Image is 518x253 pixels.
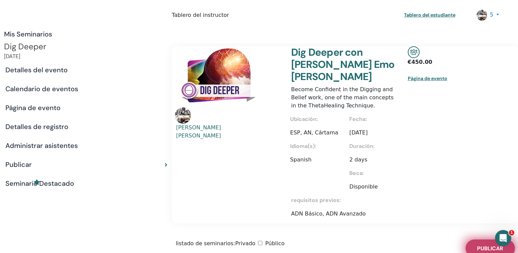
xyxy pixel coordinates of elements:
[349,115,400,123] p: Fecha :
[290,142,341,150] p: Idioma(s) :
[5,104,61,112] h4: Página de evento
[265,240,284,247] span: Público
[175,46,263,107] img: Dig Deeper
[291,196,399,204] p: requisitos previos :
[5,85,78,93] h4: Calendario de eventos
[490,11,493,18] span: 5
[509,230,514,235] span: 1
[290,156,341,164] p: Spanish
[5,123,68,131] h4: Detalles de registro
[290,115,341,123] p: Ubicación :
[24,2,166,28] img: logo.png
[291,210,399,218] p: ADN Básico, ADN Avanzado
[349,169,400,177] p: Beca :
[5,66,68,74] h4: Detalles del evento
[176,124,257,140] a: [PERSON_NAME] [PERSON_NAME]
[290,129,341,137] p: ESP, AN, Cártama
[349,142,400,150] p: Duración :
[471,4,502,26] a: 5
[5,179,74,187] h4: Seminario Destacado
[388,7,471,23] a: Tablero del estudiante
[349,156,400,164] p: 2 days
[4,41,169,52] div: Dig Deeper
[172,11,229,19] span: Tablero del instructor
[393,12,401,18] img: graduation-cap-white.svg
[235,240,256,247] span: Privado
[349,129,400,137] p: [DATE]
[291,85,399,110] p: Become Confident in the Digging and Belief work, one of the main concepts in the ThetaHealing Tec...
[4,30,169,38] h4: Mis Seminarios
[349,183,400,191] p: Disponible
[5,160,32,169] h4: Publicar
[291,46,394,83] a: Dig Deeper con [PERSON_NAME] Emo [PERSON_NAME]
[175,107,191,124] img: default.jpg
[476,10,487,21] img: default.jpg
[408,46,420,58] img: In-Person Seminar
[4,52,169,60] div: [DATE]
[408,72,457,85] a: Página de evento
[176,240,235,247] span: listado de seminarios :
[5,142,78,150] h4: Administrar asistentes
[408,58,516,66] p: € 450.00
[495,230,511,246] iframe: Intercom live chat
[477,245,503,252] span: Publicar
